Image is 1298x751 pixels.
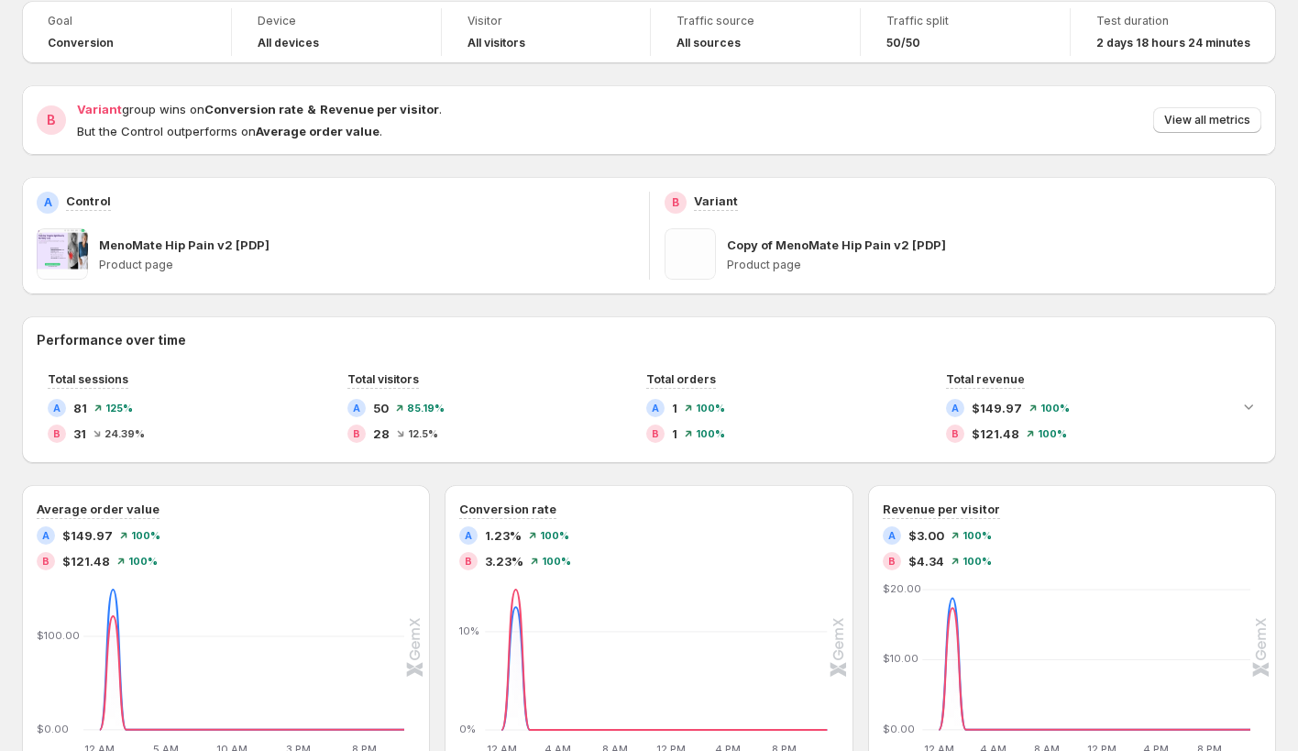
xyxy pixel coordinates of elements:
[672,425,677,443] span: 1
[467,14,625,28] span: Visitor
[62,552,110,570] span: $121.48
[467,36,525,50] h4: All visitors
[42,530,49,541] h2: A
[672,195,679,210] h2: B
[373,425,390,443] span: 28
[105,403,133,414] span: 125 %
[886,12,1044,52] a: Traffic split50/50
[540,530,569,541] span: 100 %
[48,14,205,28] span: Goal
[408,428,438,439] span: 12.5 %
[1040,403,1070,414] span: 100 %
[972,399,1022,417] span: $149.97
[672,399,677,417] span: 1
[962,556,992,567] span: 100 %
[485,526,522,545] span: 1.23%
[99,236,269,254] p: MenoMate Hip Pain v2 [PDP]
[48,12,205,52] a: GoalConversion
[48,36,114,50] span: Conversion
[347,372,419,386] span: Total visitors
[128,556,158,567] span: 100 %
[467,12,625,52] a: VisitorAll visitors
[908,552,944,570] span: $4.34
[727,236,946,254] p: Copy of MenoMate Hip Pain v2 [PDP]
[37,723,69,735] text: $0.00
[256,124,379,138] strong: Average order value
[646,372,716,386] span: Total orders
[694,192,738,210] p: Variant
[204,102,303,116] strong: Conversion rate
[652,403,659,414] h2: A
[99,258,634,272] p: Product page
[888,530,896,541] h2: A
[77,102,442,116] span: group wins on .
[676,36,741,50] h4: All sources
[459,723,476,735] text: 0%
[53,428,60,439] h2: B
[1038,428,1067,439] span: 100 %
[1153,107,1261,133] button: View all metrics
[42,556,49,567] h2: B
[883,582,921,595] text: $20.00
[676,12,834,52] a: Traffic sourceAll sources
[373,399,389,417] span: 50
[485,552,523,570] span: 3.23%
[53,403,60,414] h2: A
[47,111,56,129] h2: B
[407,403,445,414] span: 85.19 %
[972,425,1019,443] span: $121.48
[886,36,920,50] span: 50/50
[48,372,128,386] span: Total sessions
[665,228,716,280] img: Copy of MenoMate Hip Pain v2 [PDP]
[465,556,472,567] h2: B
[73,399,87,417] span: 81
[1164,113,1250,127] span: View all metrics
[886,14,1044,28] span: Traffic split
[77,102,122,116] span: Variant
[320,102,439,116] strong: Revenue per visitor
[542,556,571,567] span: 100 %
[131,530,160,541] span: 100 %
[1236,393,1261,419] button: Expand chart
[696,403,725,414] span: 100 %
[676,14,834,28] span: Traffic source
[353,428,360,439] h2: B
[888,556,896,567] h2: B
[1096,36,1250,50] span: 2 days 18 hours 24 minutes
[104,428,145,439] span: 24.39 %
[951,403,959,414] h2: A
[1096,14,1250,28] span: Test duration
[946,372,1025,386] span: Total revenue
[66,192,111,210] p: Control
[727,258,1262,272] p: Product page
[465,530,472,541] h2: A
[1096,12,1250,52] a: Test duration2 days 18 hours 24 minutes
[696,428,725,439] span: 100 %
[883,653,918,666] text: $10.00
[307,102,316,116] strong: &
[37,228,88,280] img: MenoMate Hip Pain v2 [PDP]
[37,629,80,642] text: $100.00
[652,428,659,439] h2: B
[73,425,86,443] span: 31
[37,500,159,518] h3: Average order value
[62,526,113,545] span: $149.97
[37,331,1261,349] h2: Performance over time
[77,124,382,138] span: But the Control outperforms on .
[459,500,556,518] h3: Conversion rate
[883,500,1000,518] h3: Revenue per visitor
[883,723,915,735] text: $0.00
[258,12,415,52] a: DeviceAll devices
[962,530,992,541] span: 100 %
[459,624,479,637] text: 10%
[44,195,52,210] h2: A
[353,403,360,414] h2: A
[258,36,319,50] h4: All devices
[258,14,415,28] span: Device
[908,526,944,545] span: $3.00
[951,428,959,439] h2: B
